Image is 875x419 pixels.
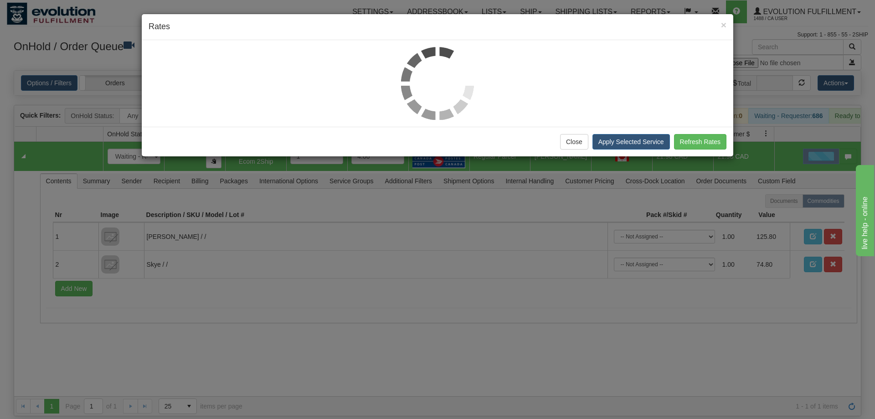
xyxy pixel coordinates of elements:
[674,134,726,150] button: Refresh Rates
[7,5,84,16] div: live help - online
[854,163,874,256] iframe: chat widget
[149,21,726,33] h4: Rates
[592,134,670,150] button: Apply Selected Service
[560,134,588,150] button: Close
[721,20,726,30] button: Close
[721,20,726,30] span: ×
[401,47,474,120] img: loader.gif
